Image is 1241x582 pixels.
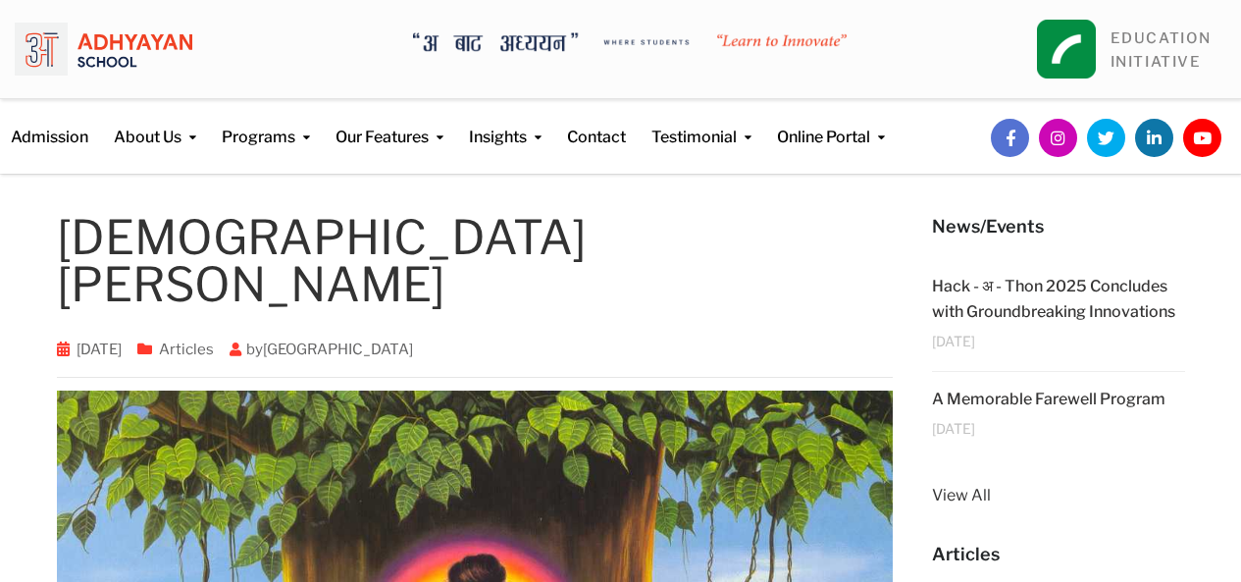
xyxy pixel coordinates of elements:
a: About Us [114,99,196,149]
a: Online Portal [777,99,885,149]
a: A Memorable Farewell Program [932,390,1165,408]
a: Testimonial [651,99,751,149]
h1: [DEMOGRAPHIC_DATA][PERSON_NAME] [57,214,894,308]
img: A Bata Adhyayan where students learn to Innovate [413,32,848,53]
span: [DATE] [932,421,975,436]
a: Admission [11,99,88,149]
a: [GEOGRAPHIC_DATA] [263,341,413,358]
a: View All [932,483,1185,508]
a: [DATE] [77,341,122,358]
img: square_leapfrog [1037,20,1096,79]
a: Contact [567,99,626,149]
h5: Articles [932,542,1185,567]
a: Programs [222,99,310,149]
a: Hack - अ - Thon 2025 Concludes with Groundbreaking Innovations [932,277,1175,321]
img: logo [15,15,192,83]
a: Articles [159,341,214,358]
a: Our Features [336,99,443,149]
span: by [222,341,421,358]
span: [DATE] [932,334,975,348]
h5: News/Events [932,214,1185,239]
a: EDUCATIONINITIATIVE [1111,29,1212,71]
a: Insights [469,99,542,149]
